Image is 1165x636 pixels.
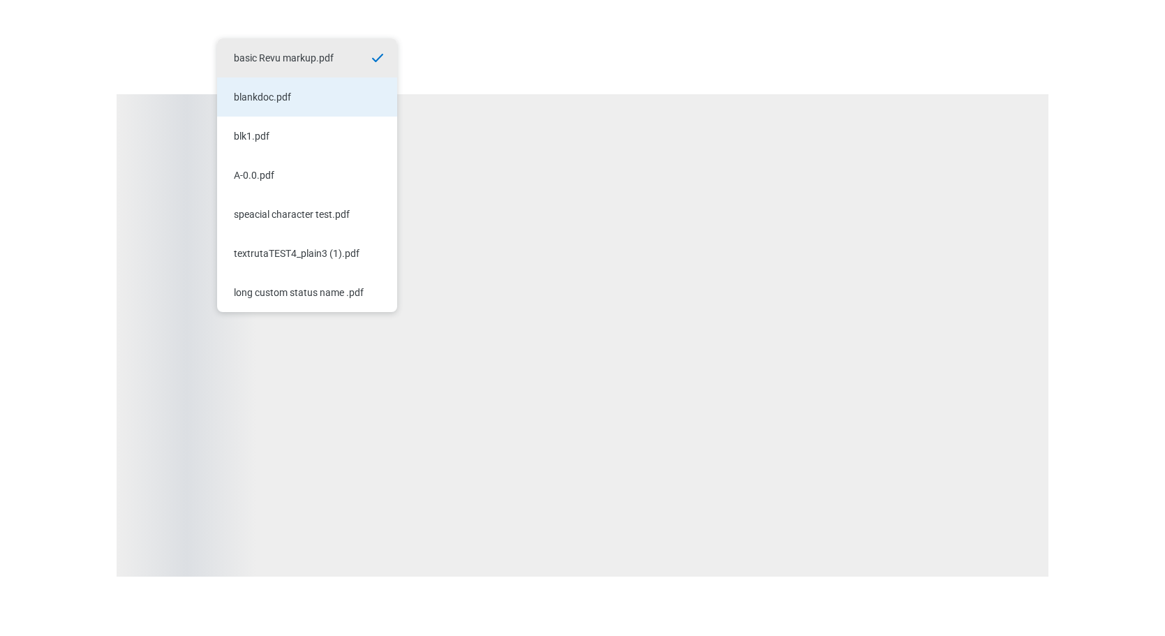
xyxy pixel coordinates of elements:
div: speacial character test.pdf [234,207,364,221]
div: blk1.pdf [234,129,364,143]
div: A-0.0.pdf [234,168,364,182]
div: blankdoc.pdf [234,90,364,104]
div: long custom status name .pdf [234,286,364,299]
ul: Menu [217,38,397,312]
span: ‌ [117,94,1048,576]
div: textrutaTEST4_plain3 (1).pdf [234,246,364,260]
div: basic Revu markup.pdf [234,51,364,65]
